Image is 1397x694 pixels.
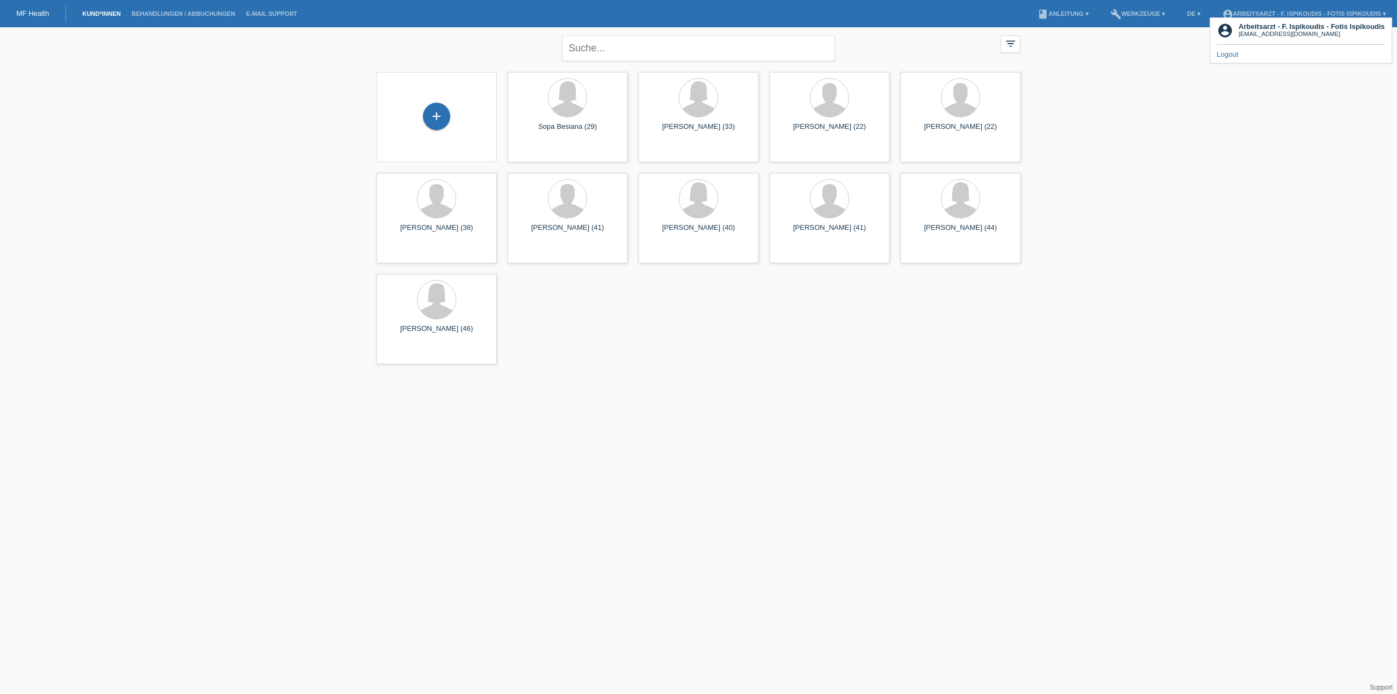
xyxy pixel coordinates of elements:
[1032,10,1094,17] a: bookAnleitung ▾
[516,223,619,241] div: [PERSON_NAME] (41)
[1239,31,1385,37] div: [EMAIL_ADDRESS][DOMAIN_NAME]
[1217,22,1233,39] i: account_circle
[1239,22,1385,31] b: Arbeitsarzt - F. Ispikoudis - Fotis Ispikoudis
[909,122,1012,140] div: [PERSON_NAME] (22)
[647,122,750,140] div: [PERSON_NAME] (33)
[423,107,450,126] div: Kund*in hinzufügen
[778,223,881,241] div: [PERSON_NAME] (41)
[1222,9,1233,20] i: account_circle
[909,223,1012,241] div: [PERSON_NAME] (44)
[126,10,241,17] a: Behandlungen / Abbuchungen
[241,10,303,17] a: E-Mail Support
[1217,10,1392,17] a: account_circleArbeitsarzt - F. Ispikoudis - Fotis Ispikoudis ▾
[1217,50,1239,58] a: Logout
[16,9,49,17] a: MF Health
[516,122,619,140] div: Sopa Besiana (29)
[385,223,488,241] div: [PERSON_NAME] (38)
[1181,10,1205,17] a: DE ▾
[562,35,835,61] input: Suche...
[647,223,750,241] div: [PERSON_NAME] (40)
[1037,9,1048,20] i: book
[1005,38,1017,50] i: filter_list
[1370,684,1393,691] a: Support
[1105,10,1171,17] a: buildWerkzeuge ▾
[1111,9,1121,20] i: build
[778,122,881,140] div: [PERSON_NAME] (22)
[77,10,126,17] a: Kund*innen
[385,324,488,342] div: [PERSON_NAME] (46)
